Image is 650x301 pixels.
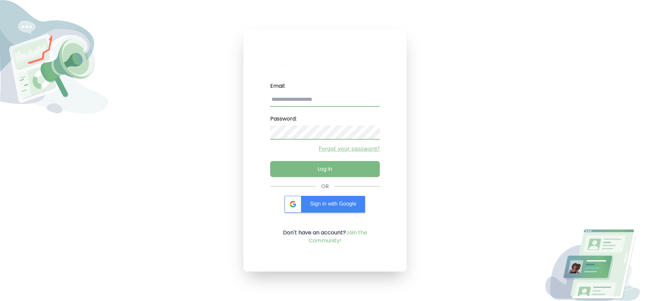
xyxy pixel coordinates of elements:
[321,182,329,191] div: OR
[270,229,379,245] p: Don't have an account?
[310,201,356,207] span: Sign in with Google
[270,79,379,93] label: Email:
[542,229,650,301] img: Login Image2
[309,229,367,244] a: Join the Community!
[270,161,379,177] button: Log in
[270,145,379,153] a: Forgot your password?
[285,196,365,213] div: Sign in with Google
[270,112,379,126] label: Password:
[282,56,368,68] img: My Influency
